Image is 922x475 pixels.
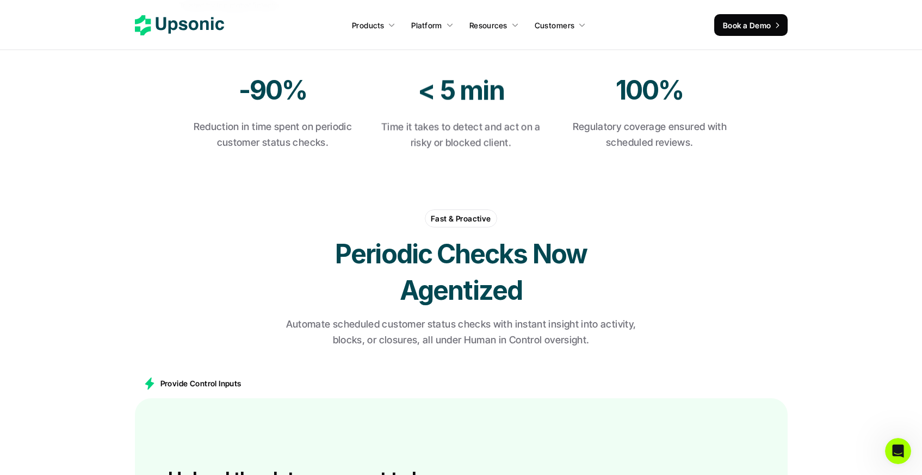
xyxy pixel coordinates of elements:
[431,213,491,224] p: Fast & Proactive
[160,378,242,389] p: Provide Control Inputs
[378,119,544,151] p: Time it takes to detect and act on a risky or blocked client.
[885,438,911,464] iframe: Intercom live chat
[335,238,592,306] strong: Periodic Checks Now Agentized
[566,119,733,151] p: Regulatory coverage ensured with scheduled reviews.
[189,119,356,151] p: Reduction in time spent on periodic customer status checks.
[535,20,575,31] p: Customers
[284,317,638,348] p: Automate scheduled customer status checks with instant insight into activity, blocks, or closures...
[345,15,402,35] a: Products
[411,20,442,31] p: Platform
[616,74,683,106] strong: 100%
[238,74,306,106] strong: -90%
[418,74,504,106] strong: < 5 min
[723,20,771,31] p: Book a Demo
[352,20,384,31] p: Products
[469,20,508,31] p: Resources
